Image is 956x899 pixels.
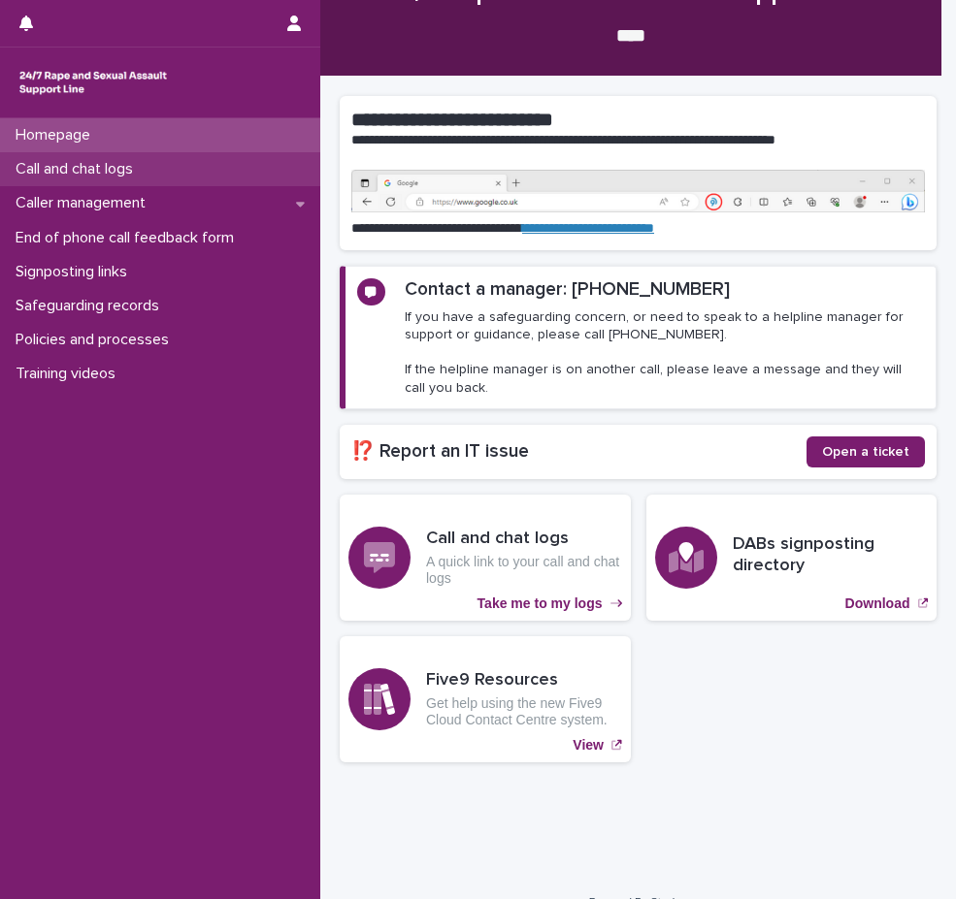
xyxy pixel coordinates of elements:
img: https%3A%2F%2Fcdn.document360.io%2F0deca9d6-0dac-4e56-9e8f-8d9979bfce0e%2FImages%2FDocumentation%... [351,170,925,212]
p: View [573,737,604,754]
a: View [340,636,631,762]
p: Training videos [8,365,131,383]
p: End of phone call feedback form [8,229,249,247]
h2: ⁉️ Report an IT issue [351,440,807,463]
p: Policies and processes [8,331,184,349]
a: Take me to my logs [340,495,631,621]
img: rhQMoQhaT3yELyF149Cw [16,63,171,102]
a: Open a ticket [807,436,925,467]
p: Get help using the new Five9 Cloud Contact Centre system. [426,695,622,728]
h3: Five9 Resources [426,670,622,691]
p: Download [845,595,910,612]
p: Take me to my logs [478,595,603,612]
h3: Call and chat logs [426,529,622,550]
p: Signposting links [8,263,143,281]
h3: DABs signposting directory [733,534,929,576]
p: Call and chat logs [8,160,148,178]
p: If you have a safeguarding concern, or need to speak to a helpline manager for support or guidanc... [405,308,924,397]
span: Open a ticket [822,445,909,459]
p: Safeguarding records [8,297,175,315]
h2: Contact a manager: [PHONE_NUMBER] [405,278,730,301]
p: A quick link to your call and chat logs [426,554,622,587]
p: Caller management [8,194,161,212]
a: Download [646,495,938,621]
p: Homepage [8,126,106,144]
